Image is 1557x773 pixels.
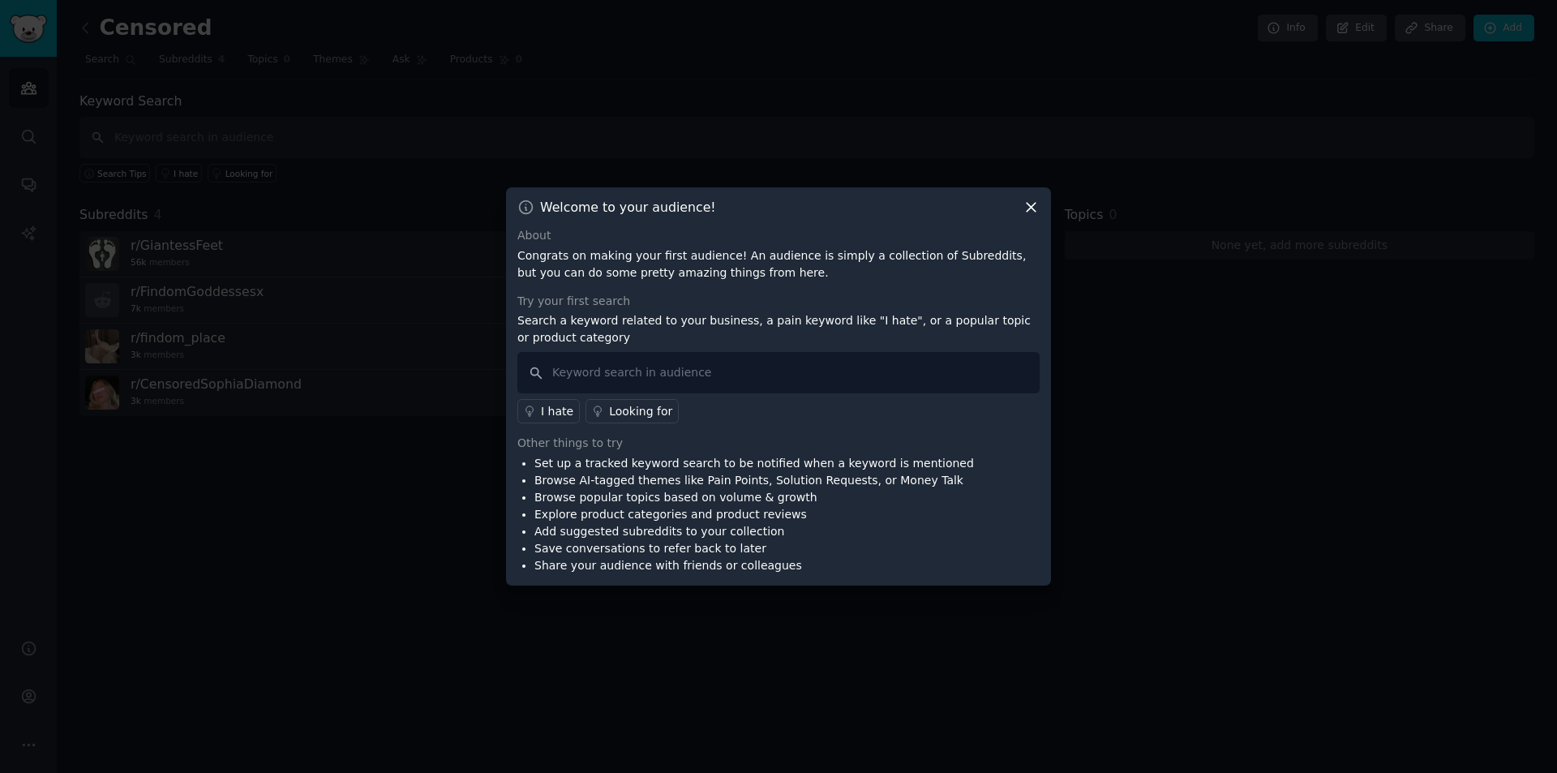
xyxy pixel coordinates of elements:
li: Save conversations to refer back to later [534,540,974,557]
li: Browse AI-tagged themes like Pain Points, Solution Requests, or Money Talk [534,472,974,489]
div: I hate [541,403,573,420]
a: Looking for [585,399,679,423]
li: Explore product categories and product reviews [534,506,974,523]
li: Browse popular topics based on volume & growth [534,489,974,506]
p: Search a keyword related to your business, a pain keyword like "I hate", or a popular topic or pr... [517,312,1040,346]
li: Set up a tracked keyword search to be notified when a keyword is mentioned [534,455,974,472]
a: I hate [517,399,580,423]
p: Congrats on making your first audience! An audience is simply a collection of Subreddits, but you... [517,247,1040,281]
div: Looking for [609,403,672,420]
input: Keyword search in audience [517,352,1040,393]
div: Try your first search [517,293,1040,310]
div: About [517,227,1040,244]
li: Add suggested subreddits to your collection [534,523,974,540]
div: Other things to try [517,435,1040,452]
h3: Welcome to your audience! [540,199,716,216]
li: Share your audience with friends or colleagues [534,557,974,574]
